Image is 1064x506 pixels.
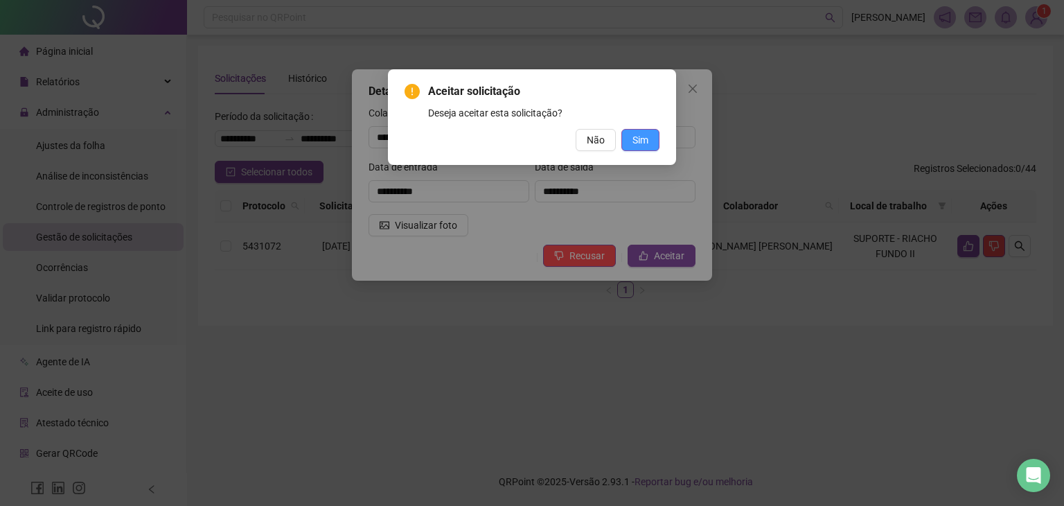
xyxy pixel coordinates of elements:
div: Open Intercom Messenger [1017,459,1050,492]
div: Deseja aceitar esta solicitação? [428,105,659,121]
button: Sim [621,129,659,151]
span: Não [587,132,605,148]
button: Não [576,129,616,151]
span: Sim [632,132,648,148]
span: exclamation-circle [405,84,420,99]
span: Aceitar solicitação [428,83,659,100]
